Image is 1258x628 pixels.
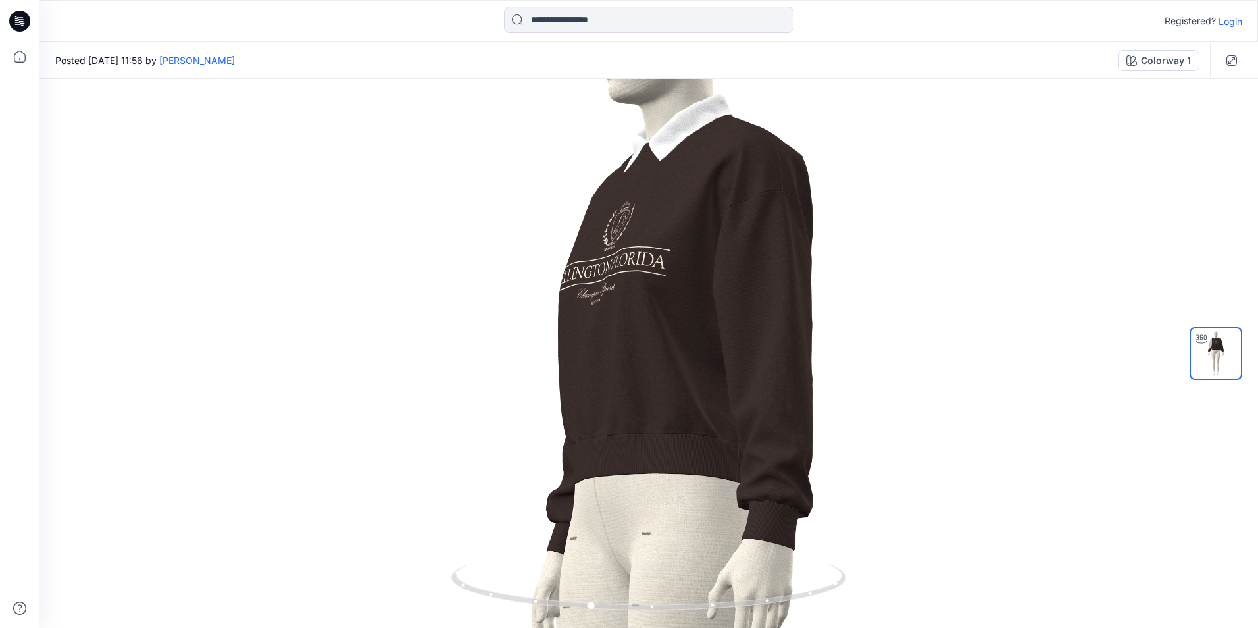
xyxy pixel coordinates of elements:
[1191,328,1241,379] img: Arşiv
[1141,53,1191,68] div: Colorway 1
[159,55,235,66] a: [PERSON_NAME]
[55,53,235,67] span: Posted [DATE] 11:56 by
[1165,13,1216,29] p: Registered?
[1118,50,1199,71] button: Colorway 1
[1219,14,1242,28] p: Login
